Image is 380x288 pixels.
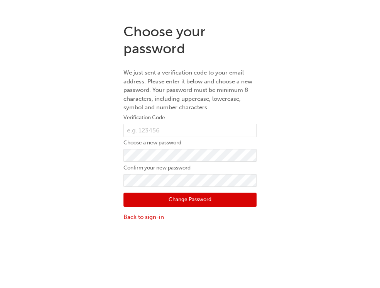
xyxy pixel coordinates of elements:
label: Confirm your new password [123,163,257,173]
label: Verification Code [123,113,257,122]
a: Back to sign-in [123,213,257,222]
button: Change Password [123,193,257,207]
input: e.g. 123456 [123,124,257,137]
label: Choose a new password [123,138,257,147]
p: We just sent a verification code to your email address. Please enter it below and choose a new pa... [123,68,257,112]
h1: Choose your password [123,23,257,57]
